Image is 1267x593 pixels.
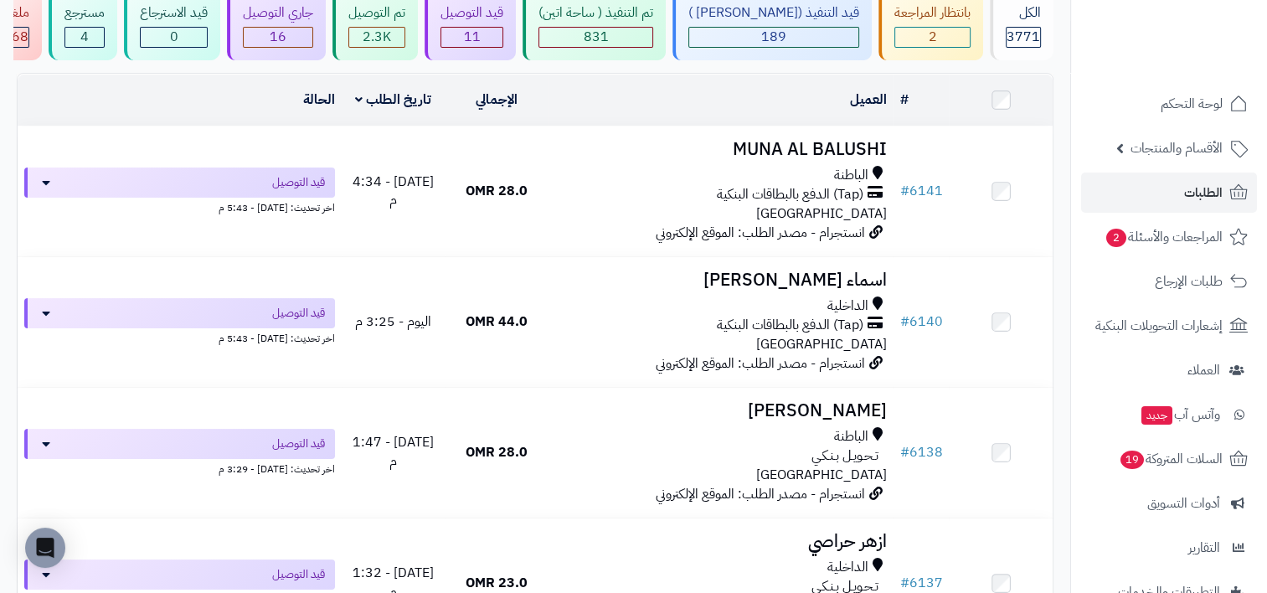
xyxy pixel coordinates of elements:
[1187,358,1220,382] span: العملاء
[1081,439,1257,479] a: السلات المتروكة19
[25,528,65,568] div: Open Intercom Messenger
[716,185,863,204] span: (Tap) الدفع بالبطاقات البنكية
[1081,394,1257,435] a: وآتس آبجديد
[899,181,909,201] span: #
[755,204,886,224] span: [GEOGRAPHIC_DATA]
[899,312,909,332] span: #
[24,328,335,346] div: اخر تحديث: [DATE] - 5:43 م
[1141,406,1172,425] span: جديد
[1105,225,1223,249] span: المراجعات والأسئلة
[688,3,859,23] div: قيد التنفيذ ([PERSON_NAME] )
[899,181,942,201] a: #6141
[440,3,503,23] div: قيد التوصيل
[1120,451,1144,469] span: 19
[811,446,878,466] span: تـحـويـل بـنـكـي
[464,27,481,47] span: 11
[1006,3,1041,23] div: الكل
[929,27,937,47] span: 2
[141,28,207,47] div: 0
[849,90,886,110] a: العميل
[555,140,887,159] h3: MUNA AL BALUSHI
[655,484,864,504] span: انستجرام - مصدر الطلب: الموقع الإلكتروني
[1081,306,1257,346] a: إشعارات التحويلات البنكية
[584,27,609,47] span: 831
[355,90,431,110] a: تاريخ الطلب
[1081,528,1257,568] a: التقارير
[466,573,528,593] span: 23.0 OMR
[1081,483,1257,523] a: أدوات التسويق
[1081,173,1257,213] a: الطلبات
[272,436,325,452] span: قيد التوصيل
[1106,229,1126,247] span: 2
[466,442,528,462] span: 28.0 OMR
[899,573,909,593] span: #
[1147,492,1220,515] span: أدوات التسويق
[466,181,528,201] span: 28.0 OMR
[303,90,335,110] a: الحالة
[466,312,528,332] span: 44.0 OMR
[64,3,105,23] div: مسترجع
[899,573,942,593] a: #6137
[1184,181,1223,204] span: الطلبات
[755,334,886,354] span: [GEOGRAPHIC_DATA]
[899,312,942,332] a: #6140
[899,442,942,462] a: #6138
[689,28,858,47] div: 189
[761,27,786,47] span: 189
[272,305,325,322] span: قيد التوصيل
[3,3,29,23] div: ملغي
[272,174,325,191] span: قيد التوصيل
[1155,270,1223,293] span: طلبات الإرجاع
[833,166,868,185] span: الباطنة
[655,353,864,374] span: انستجرام - مصدر الطلب: الموقع الإلكتروني
[655,223,864,243] span: انستجرام - مصدر الطلب: الموقع الإلكتروني
[895,28,970,47] div: 2
[272,566,325,583] span: قيد التوصيل
[244,28,312,47] div: 16
[899,442,909,462] span: #
[140,3,208,23] div: قيد الاسترجاع
[476,90,518,110] a: الإجمالي
[363,27,391,47] span: 2.3K
[65,28,104,47] div: 4
[3,27,28,47] span: 468
[827,558,868,577] span: الداخلية
[1081,84,1257,124] a: لوحة التحكم
[270,27,286,47] span: 16
[1095,314,1223,338] span: إشعارات التحويلات البنكية
[24,198,335,215] div: اخر تحديث: [DATE] - 5:43 م
[894,3,971,23] div: بانتظار المراجعة
[353,432,434,472] span: [DATE] - 1:47 م
[1081,217,1257,257] a: المراجعات والأسئلة2
[1081,350,1257,390] a: العملاء
[348,3,405,23] div: تم التوصيل
[1140,403,1220,426] span: وآتس آب
[24,459,335,477] div: اخر تحديث: [DATE] - 3:29 م
[555,532,887,551] h3: ازهر حراصي
[441,28,502,47] div: 11
[716,316,863,335] span: (Tap) الدفع بالبطاقات البنكية
[539,28,652,47] div: 831
[170,27,178,47] span: 0
[555,271,887,290] h3: اسماء [PERSON_NAME]
[827,296,868,316] span: الداخلية
[1081,261,1257,302] a: طلبات الإرجاع
[1119,447,1223,471] span: السلات المتروكة
[1161,92,1223,116] span: لوحة التحكم
[899,90,908,110] a: #
[755,465,886,485] span: [GEOGRAPHIC_DATA]
[1131,137,1223,160] span: الأقسام والمنتجات
[555,401,887,420] h3: [PERSON_NAME]
[833,427,868,446] span: الباطنة
[355,312,431,332] span: اليوم - 3:25 م
[353,172,434,211] span: [DATE] - 4:34 م
[1188,536,1220,559] span: التقارير
[80,27,89,47] span: 4
[1153,41,1251,76] img: logo-2.png
[1007,27,1040,47] span: 3771
[243,3,313,23] div: جاري التوصيل
[538,3,653,23] div: تم التنفيذ ( ساحة اتين)
[3,28,28,47] div: 468
[349,28,404,47] div: 2250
